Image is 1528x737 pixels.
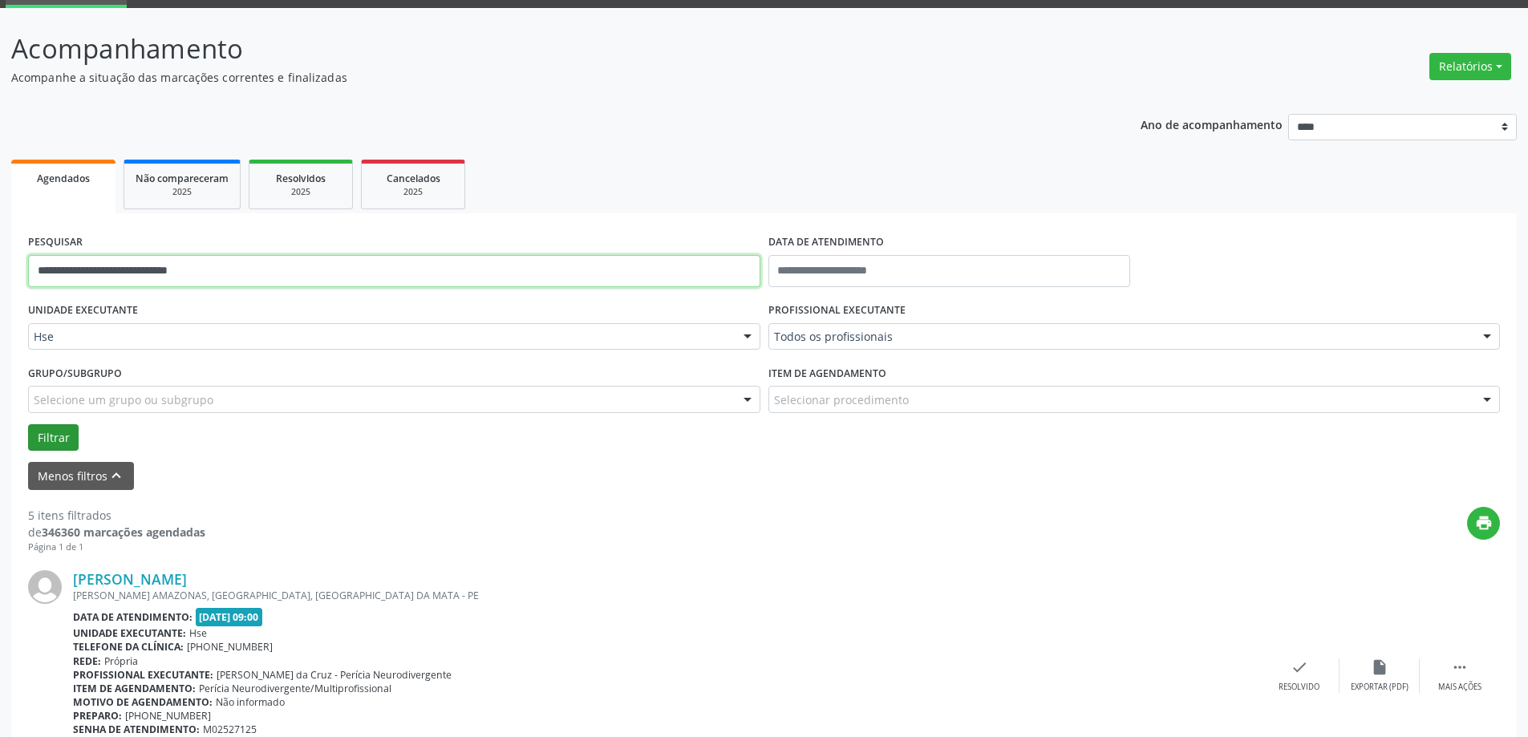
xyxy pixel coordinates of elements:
button: Filtrar [28,424,79,452]
b: Data de atendimento: [73,610,193,624]
div: [PERSON_NAME] AMAZONAS, [GEOGRAPHIC_DATA], [GEOGRAPHIC_DATA] DA MATA - PE [73,589,1259,602]
span: [DATE] 09:00 [196,608,263,626]
a: [PERSON_NAME] [73,570,187,588]
span: Perícia Neurodivergente/Multiprofissional [199,682,391,695]
b: Profissional executante: [73,668,213,682]
i: insert_drive_file [1371,658,1388,676]
i: check [1291,658,1308,676]
span: Própria [104,654,138,668]
span: [PERSON_NAME] da Cruz - Perícia Neurodivergente [217,668,452,682]
span: [PHONE_NUMBER] [125,709,211,723]
label: PESQUISAR [28,230,83,255]
span: Selecione um grupo ou subgrupo [34,391,213,408]
div: Mais ações [1438,682,1481,693]
div: de [28,524,205,541]
b: Unidade executante: [73,626,186,640]
span: Selecionar procedimento [774,391,909,408]
span: Todos os profissionais [774,329,1468,345]
label: Item de agendamento [768,361,886,386]
span: Resolvidos [276,172,326,185]
span: Hse [34,329,728,345]
span: Hse [189,626,207,640]
button: Menos filtroskeyboard_arrow_up [28,462,134,490]
img: img [28,570,62,604]
div: 2025 [373,186,453,198]
label: Grupo/Subgrupo [28,361,122,386]
p: Acompanhamento [11,29,1065,69]
span: Cancelados [387,172,440,185]
span: Não compareceram [136,172,229,185]
label: PROFISSIONAL EXECUTANTE [768,298,906,323]
div: Resolvido [1279,682,1319,693]
i: keyboard_arrow_up [107,467,125,484]
i:  [1451,658,1469,676]
b: Rede: [73,654,101,668]
button: Relatórios [1429,53,1511,80]
i: print [1475,514,1493,532]
p: Acompanhe a situação das marcações correntes e finalizadas [11,69,1065,86]
p: Ano de acompanhamento [1141,114,1283,134]
span: M02527125 [203,723,257,736]
b: Telefone da clínica: [73,640,184,654]
b: Preparo: [73,709,122,723]
button: print [1467,507,1500,540]
div: Exportar (PDF) [1351,682,1408,693]
div: 2025 [136,186,229,198]
span: Não informado [216,695,285,709]
label: DATA DE ATENDIMENTO [768,230,884,255]
b: Item de agendamento: [73,682,196,695]
div: 5 itens filtrados [28,507,205,524]
strong: 346360 marcações agendadas [42,524,205,540]
div: Página 1 de 1 [28,541,205,554]
label: UNIDADE EXECUTANTE [28,298,138,323]
b: Motivo de agendamento: [73,695,213,709]
span: Agendados [37,172,90,185]
b: Senha de atendimento: [73,723,200,736]
span: [PHONE_NUMBER] [187,640,273,654]
div: 2025 [261,186,341,198]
